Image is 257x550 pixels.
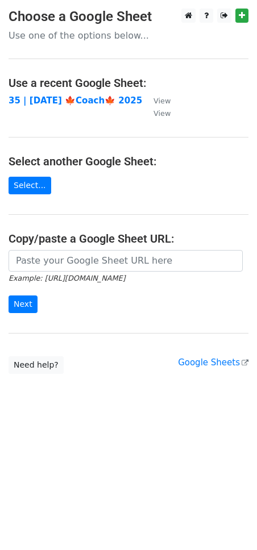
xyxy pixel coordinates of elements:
[9,30,248,41] p: Use one of the options below...
[9,9,248,25] h3: Choose a Google Sheet
[9,155,248,168] h4: Select another Google Sheet:
[142,95,171,106] a: View
[178,357,248,368] a: Google Sheets
[9,76,248,90] h4: Use a recent Google Sheet:
[9,356,64,374] a: Need help?
[9,232,248,245] h4: Copy/paste a Google Sheet URL:
[154,109,171,118] small: View
[9,95,142,106] a: 35 | [DATE] 🍁Coach🍁 2025
[9,250,243,272] input: Paste your Google Sheet URL here
[9,274,125,282] small: Example: [URL][DOMAIN_NAME]
[142,108,171,118] a: View
[9,177,51,194] a: Select...
[154,97,171,105] small: View
[9,295,38,313] input: Next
